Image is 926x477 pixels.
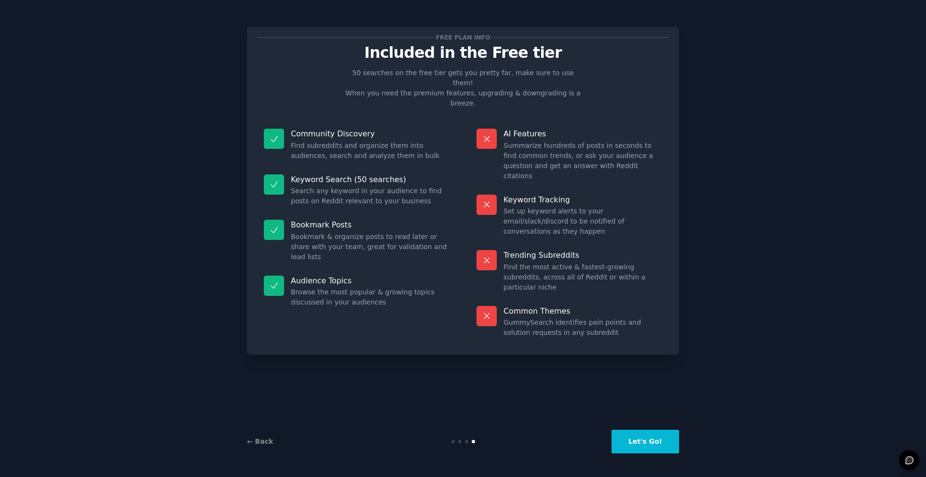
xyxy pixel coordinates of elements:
[504,141,662,181] dd: Summarize hundreds of posts in seconds to find common trends, or ask your audience a question and...
[504,306,662,316] p: Common Themes
[247,437,273,445] a: ← Back
[291,174,449,185] p: Keyword Search (50 searches)
[291,232,449,262] dd: Bookmark & organize posts to read later or share with your team, great for validation and lead lists
[257,44,669,61] p: Included in the Free tier
[291,129,449,139] p: Community Discovery
[504,206,662,237] dd: Set up keyword alerts to your email/slack/discord to be notified of conversations as they happen
[504,318,662,338] dd: GummySearch identifies pain points and solution requests in any subreddit
[504,262,662,292] dd: Find the most active & fastest-growing subreddits, across all of Reddit or within a particular niche
[291,287,449,307] dd: Browse the most popular & growing topics discussed in your audiences
[504,129,662,139] p: AI Features
[291,276,449,286] p: Audience Topics
[612,430,679,453] button: Let's Go!
[341,68,585,108] p: 50 searches on the free tier gets you pretty far, make sure to use them! When you need the premiu...
[291,186,449,206] dd: Search any keyword in your audience to find posts on Reddit relevant to your business
[291,220,449,230] p: Bookmark Posts
[434,32,492,42] span: Free plan info
[504,195,662,205] p: Keyword Tracking
[291,141,449,161] dd: Find subreddits and organize them into audiences, search and analyze them in bulk
[504,250,662,260] p: Trending Subreddits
